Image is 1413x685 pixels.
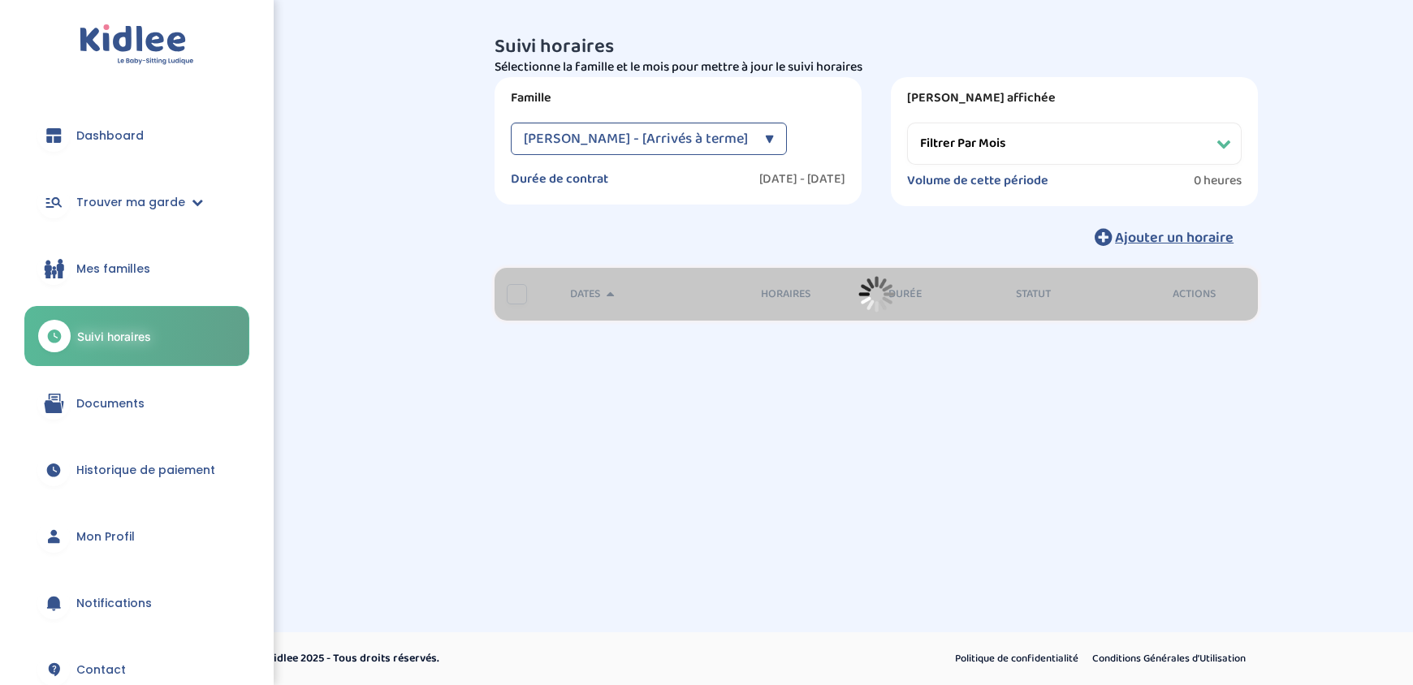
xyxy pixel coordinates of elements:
[524,123,748,155] span: [PERSON_NAME] - [Arrivés à terme]
[949,648,1084,670] a: Politique de confidentialité
[24,507,249,566] a: Mon Profil
[907,90,1242,106] label: [PERSON_NAME] affichée
[76,528,135,545] span: Mon Profil
[24,574,249,632] a: Notifications
[76,127,144,144] span: Dashboard
[76,462,215,479] span: Historique de paiement
[1087,648,1251,670] a: Conditions Générales d’Utilisation
[80,24,194,66] img: logo.svg
[24,239,249,298] a: Mes familles
[24,441,249,499] a: Historique de paiement
[858,276,895,312] img: loader_sticker.gif
[495,58,1258,77] p: Sélectionne la famille et le mois pour mettre à jour le suivi horaires
[24,106,249,165] a: Dashboard
[1115,226,1234,249] span: Ajouter un horaire
[765,123,774,155] div: ▼
[24,306,249,366] a: Suivi horaires
[495,37,1258,58] h3: Suivi horaires
[76,661,126,679] span: Contact
[759,171,845,187] label: [DATE] - [DATE]
[511,171,608,187] label: Durée de contrat
[77,328,151,345] span: Suivi horaires
[76,595,152,612] span: Notifications
[257,650,776,667] p: © Kidlee 2025 - Tous droits réservés.
[907,173,1048,189] label: Volume de cette période
[1194,173,1242,189] span: 0 heures
[24,173,249,231] a: Trouver ma garde
[24,374,249,433] a: Documents
[76,194,185,211] span: Trouver ma garde
[76,395,145,412] span: Documents
[76,261,150,278] span: Mes familles
[1070,219,1258,255] button: Ajouter un horaire
[511,90,845,106] label: Famille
